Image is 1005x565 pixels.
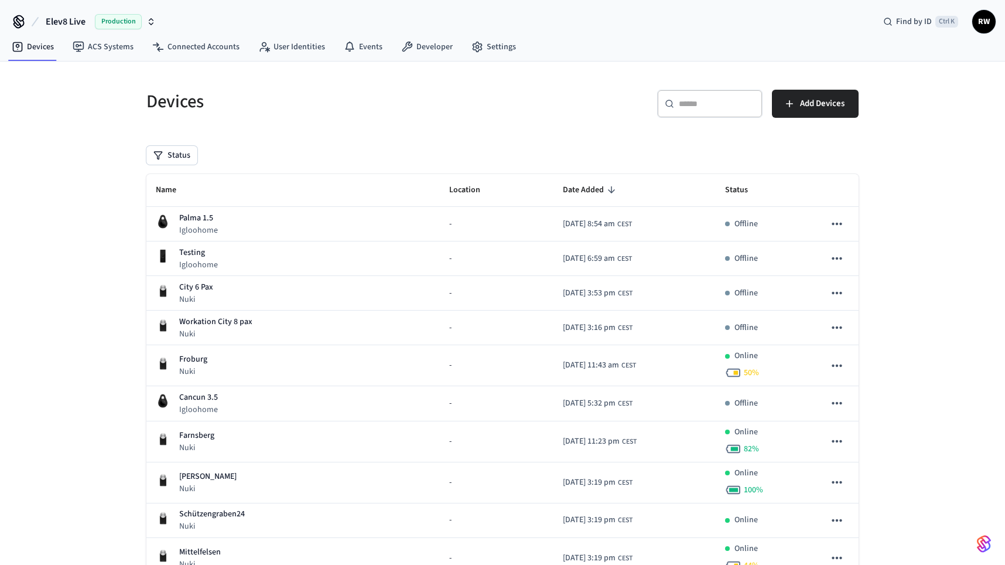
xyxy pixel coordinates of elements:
span: 50 % [744,367,759,379]
span: CEST [618,399,633,409]
p: Online [734,467,758,479]
span: - [449,435,452,448]
p: Nuki [179,483,237,495]
a: ACS Systems [63,36,143,57]
img: igloohome_igke [156,394,170,408]
div: Europe/Zurich [563,253,632,265]
p: Cancun 3.5 [179,392,218,404]
p: Nuki [179,328,252,340]
div: Find by IDCtrl K [874,11,968,32]
p: Offline [734,322,758,334]
p: Online [734,350,758,362]
img: Nuki Smart Lock 3.0 Pro Black, Front [156,549,170,563]
p: Online [734,514,758,526]
span: - [449,253,452,265]
p: Online [734,426,758,438]
span: [DATE] 11:43 am [563,359,619,372]
span: - [449,552,452,564]
a: Events [334,36,392,57]
span: - [449,359,452,372]
span: - [449,218,452,230]
span: CEST [618,288,633,299]
img: Nuki Smart Lock 3.0 Pro Black, Front [156,473,170,487]
p: Nuki [179,294,213,305]
p: Offline [734,218,758,230]
span: Add Devices [800,96,845,111]
span: CEST [618,478,633,488]
span: [DATE] 5:32 pm [563,397,616,410]
span: [DATE] 3:19 pm [563,514,616,526]
a: Settings [462,36,525,57]
span: [DATE] 6:59 am [563,253,615,265]
span: Date Added [563,181,619,199]
span: - [449,397,452,410]
div: Europe/Zurich [563,359,636,372]
span: Elev8 Live [46,15,86,29]
span: Find by ID [896,16,932,28]
div: Europe/Zurich [563,287,633,299]
span: [DATE] 3:19 pm [563,552,616,564]
img: Nuki Smart Lock 3.0 Pro Black, Front [156,432,170,446]
img: Nuki Smart Lock 3.0 Pro Black, Front [156,318,170,332]
p: Testing [179,247,218,259]
img: Nuki Smart Lock 3.0 Pro Black, Front [156,284,170,298]
div: Europe/Zurich [563,476,633,489]
span: CEST [618,323,633,333]
span: 100 % [744,484,763,496]
span: Name [156,181,192,199]
span: CEST [618,553,633,564]
p: Igloohome [179,259,218,271]
span: [DATE] 8:54 am [563,218,615,230]
span: - [449,322,452,334]
img: Nuki Smart Lock 3.0 Pro Black, Front [156,511,170,525]
span: - [449,476,452,489]
p: Offline [734,287,758,299]
span: CEST [618,515,633,526]
p: Schützengraben24 [179,508,245,520]
a: Connected Accounts [143,36,249,57]
span: CEST [621,360,636,371]
a: Devices [2,36,63,57]
span: CEST [617,219,632,230]
p: City 6 Pax [179,281,213,294]
div: Europe/Zurich [563,397,633,410]
p: Palma 1.5 [179,212,218,224]
a: User Identities [249,36,334,57]
p: Offline [734,397,758,410]
p: Workation City 8 pax [179,316,252,328]
img: igloohome_deadbolt_2e [156,249,170,263]
div: Europe/Zurich [563,322,633,334]
span: [DATE] 3:16 pm [563,322,616,334]
p: [PERSON_NAME] [179,471,237,483]
p: Mittelfelsen [179,546,221,559]
span: Status [725,181,763,199]
p: Nuki [179,442,214,454]
p: Igloohome [179,404,218,416]
div: Europe/Zurich [563,435,637,448]
button: RW [972,10,996,33]
div: Europe/Zurich [563,218,632,230]
div: Europe/Zurich [563,514,633,526]
span: Production [95,14,142,29]
h5: Devices [146,90,495,114]
span: - [449,287,452,299]
div: Europe/Zurich [563,552,633,564]
img: Nuki Smart Lock 3.0 Pro Black, Front [156,356,170,370]
p: Online [734,543,758,555]
p: Nuki [179,366,207,377]
span: RW [973,11,994,32]
span: [DATE] 3:53 pm [563,287,616,299]
img: SeamLogoGradient.69752ec5.svg [977,535,991,553]
span: [DATE] 3:19 pm [563,476,616,489]
a: Developer [392,36,462,57]
p: Froburg [179,353,207,366]
button: Status [146,146,197,165]
span: 82 % [744,443,759,455]
p: Farnsberg [179,430,214,442]
p: Igloohome [179,224,218,236]
span: CEST [622,437,637,447]
p: Nuki [179,520,245,532]
p: Offline [734,253,758,265]
span: - [449,514,452,526]
span: Location [449,181,495,199]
